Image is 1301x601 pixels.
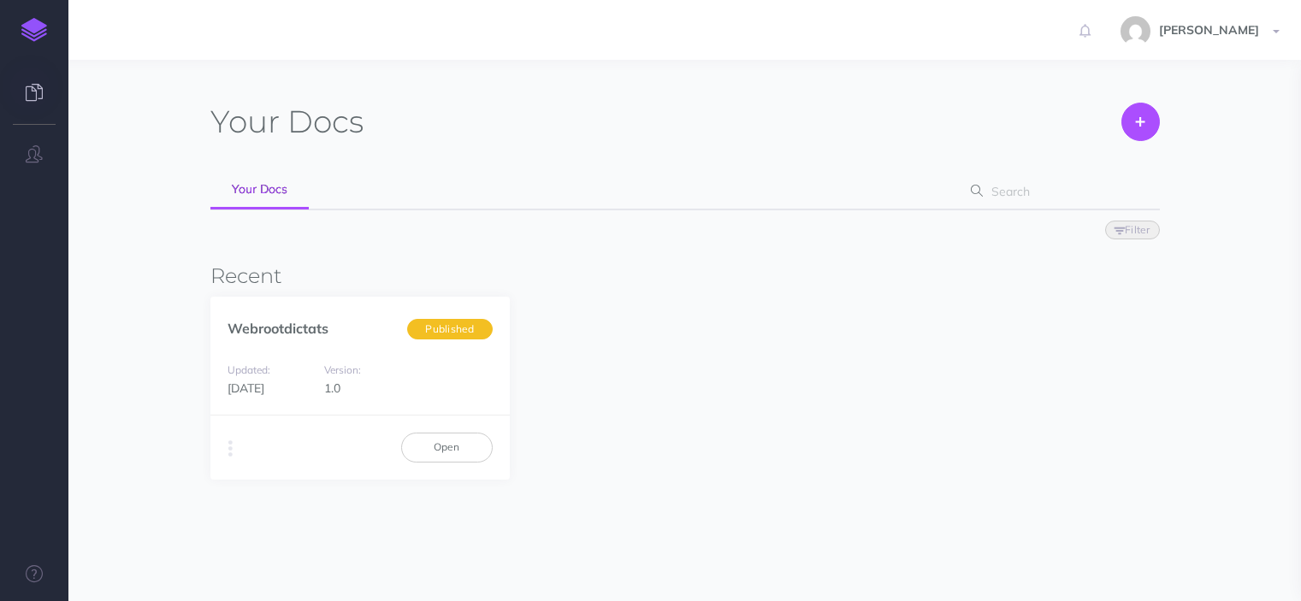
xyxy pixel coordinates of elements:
a: Webrootdictats [228,320,328,337]
input: Search [986,176,1132,207]
span: Your Docs [232,181,287,197]
h1: Docs [210,103,364,141]
a: Open [401,433,493,462]
span: 1.0 [324,380,340,396]
button: Filter [1105,221,1160,239]
span: [DATE] [228,380,264,396]
small: Version: [324,363,361,376]
a: Your Docs [210,171,309,209]
img: logo-mark.svg [21,18,47,42]
i: More actions [228,437,233,461]
img: 5186307d88013fce65a14bd6c4980550.jpg [1121,16,1150,46]
small: Updated: [228,363,270,376]
span: [PERSON_NAME] [1150,22,1268,38]
span: Your [210,103,280,140]
h3: Recent [210,265,1160,287]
